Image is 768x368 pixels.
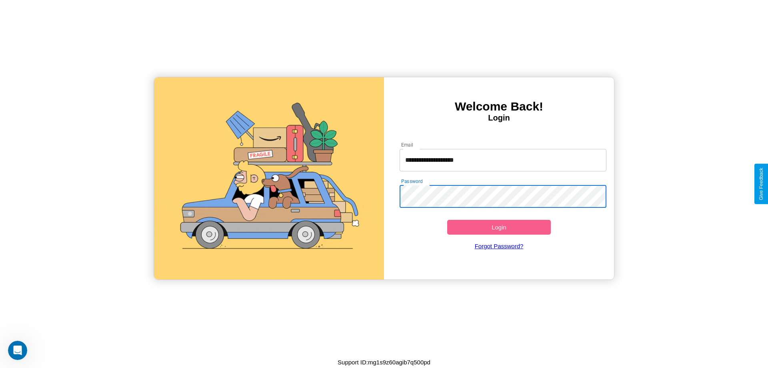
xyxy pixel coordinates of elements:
[384,113,614,123] h4: Login
[338,357,430,368] p: Support ID: mg1s9z60agib7q500pd
[396,235,603,257] a: Forgot Password?
[447,220,551,235] button: Login
[154,77,384,280] img: gif
[8,341,27,360] iframe: Intercom live chat
[758,168,764,200] div: Give Feedback
[401,178,422,185] label: Password
[401,141,414,148] label: Email
[384,100,614,113] h3: Welcome Back!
